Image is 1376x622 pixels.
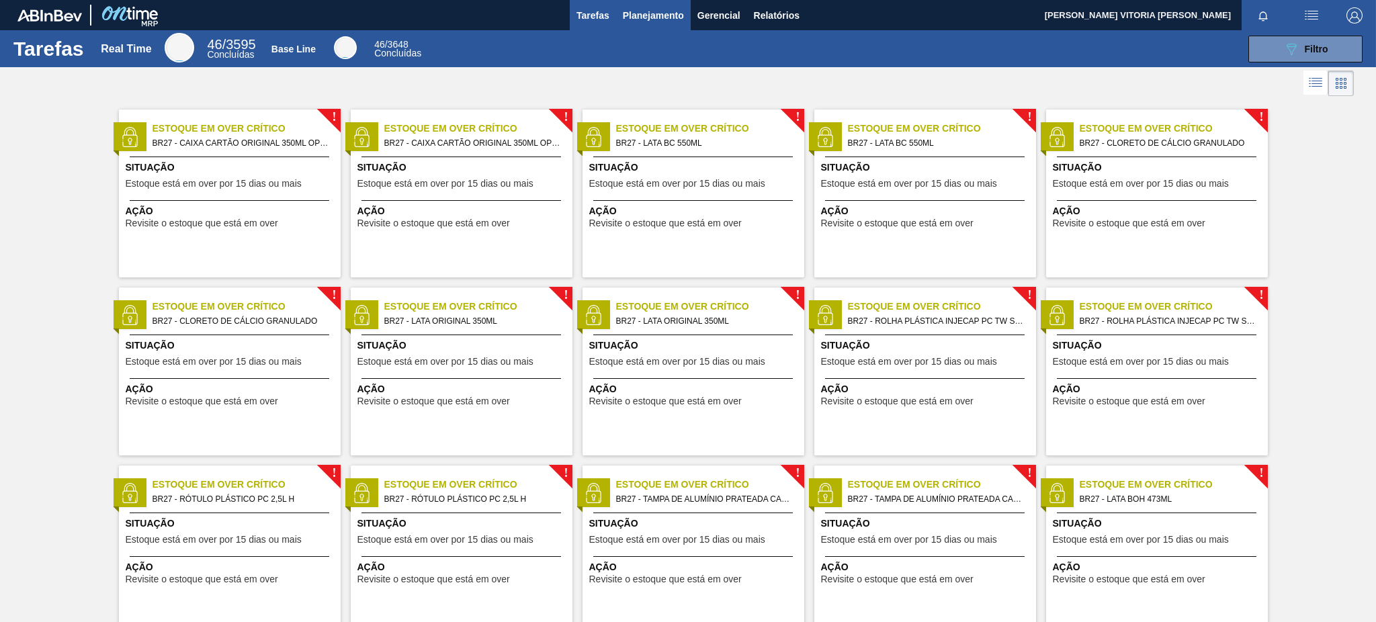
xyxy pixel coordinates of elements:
[589,179,765,189] span: Estoque está em over por 15 dias ou mais
[1053,535,1229,545] span: Estoque está em over por 15 dias ou mais
[589,218,742,228] span: Revisite o estoque que está em over
[384,478,572,492] span: Estoque em Over Crítico
[126,161,337,175] span: Situação
[821,357,997,367] span: Estoque está em over por 15 dias ou mais
[616,478,804,492] span: Estoque em Over Crítico
[848,136,1025,150] span: BR27 - LATA BC 550ML
[13,41,84,56] h1: Tarefas
[332,112,336,122] span: !
[374,48,421,58] span: Concluídas
[821,339,1033,353] span: Situação
[126,204,337,218] span: Ação
[1346,7,1363,24] img: Logout
[153,300,341,314] span: Estoque em Over Crítico
[357,218,510,228] span: Revisite o estoque que está em over
[165,33,194,62] div: Real Time
[821,517,1033,531] span: Situação
[1053,517,1264,531] span: Situação
[616,300,804,314] span: Estoque em Over Crítico
[1080,314,1257,328] span: BR27 - ROLHA PLÁSTICA INJECAP PC TW SHORT
[207,49,254,60] span: Concluídas
[153,136,330,150] span: BR27 - CAIXA CARTÃO ORIGINAL 350ML OPEN CORNER
[351,127,372,147] img: status
[815,127,835,147] img: status
[1080,122,1268,136] span: Estoque em Over Crítico
[616,122,804,136] span: Estoque em Over Crítico
[583,483,603,503] img: status
[120,483,140,503] img: status
[126,560,337,574] span: Ação
[126,535,302,545] span: Estoque está em over por 15 dias ou mais
[1248,36,1363,62] button: Filtro
[1053,339,1264,353] span: Situação
[616,492,793,506] span: BR27 - TAMPA DE ALUMÍNIO PRATEADA CANPACK CDL
[334,36,357,59] div: Base Line
[332,290,336,300] span: !
[848,314,1025,328] span: BR27 - ROLHA PLÁSTICA INJECAP PC TW SHORT
[1080,492,1257,506] span: BR27 - LATA BOH 473ML
[1303,7,1320,24] img: userActions
[1259,290,1263,300] span: !
[271,44,316,54] div: Base Line
[623,7,684,24] span: Planejamento
[589,574,742,584] span: Revisite o estoque que está em over
[207,37,222,52] span: 46
[821,218,974,228] span: Revisite o estoque que está em over
[17,9,82,21] img: TNhmsLtSVTkK8tSr43FrP2fwEKptu5GPRR3wAAAABJRU5ErkJggg==
[1259,112,1263,122] span: !
[821,382,1033,396] span: Ação
[126,339,337,353] span: Situação
[848,122,1036,136] span: Estoque em Over Crítico
[815,305,835,325] img: status
[616,136,793,150] span: BR27 - LATA BC 550ML
[576,7,609,24] span: Tarefas
[564,290,568,300] span: !
[1053,179,1229,189] span: Estoque está em over por 15 dias ou mais
[848,300,1036,314] span: Estoque em Over Crítico
[357,382,569,396] span: Ação
[126,396,278,406] span: Revisite o estoque que está em over
[1053,204,1264,218] span: Ação
[564,112,568,122] span: !
[126,218,278,228] span: Revisite o estoque que está em over
[126,382,337,396] span: Ação
[207,39,255,59] div: Real Time
[589,357,765,367] span: Estoque está em over por 15 dias ou mais
[374,39,408,50] span: / 3648
[126,574,278,584] span: Revisite o estoque que está em over
[357,161,569,175] span: Situação
[589,339,801,353] span: Situação
[357,339,569,353] span: Situação
[374,40,421,58] div: Base Line
[589,535,765,545] span: Estoque está em over por 15 dias ou mais
[821,179,997,189] span: Estoque está em over por 15 dias ou mais
[583,305,603,325] img: status
[357,560,569,574] span: Ação
[589,382,801,396] span: Ação
[795,112,800,122] span: !
[1080,478,1268,492] span: Estoque em Over Crítico
[697,7,740,24] span: Gerencial
[616,314,793,328] span: BR27 - LATA ORIGINAL 350ML
[1080,136,1257,150] span: BR27 - CLORETO DE CÁLCIO GRANULADO
[1305,44,1328,54] span: Filtro
[120,127,140,147] img: status
[1053,161,1264,175] span: Situação
[384,136,562,150] span: BR27 - CAIXA CARTÃO ORIGINAL 350ML OPEN CORNER
[754,7,800,24] span: Relatórios
[332,468,336,478] span: !
[126,517,337,531] span: Situação
[583,127,603,147] img: status
[374,39,385,50] span: 46
[589,560,801,574] span: Ação
[821,574,974,584] span: Revisite o estoque que está em over
[101,43,151,55] div: Real Time
[1053,396,1205,406] span: Revisite o estoque que está em over
[126,357,302,367] span: Estoque está em over por 15 dias ou mais
[126,179,302,189] span: Estoque está em over por 15 dias ou mais
[207,37,255,52] span: / 3595
[384,122,572,136] span: Estoque em Over Crítico
[357,179,533,189] span: Estoque está em over por 15 dias ou mais
[821,535,997,545] span: Estoque está em over por 15 dias ou mais
[821,161,1033,175] span: Situação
